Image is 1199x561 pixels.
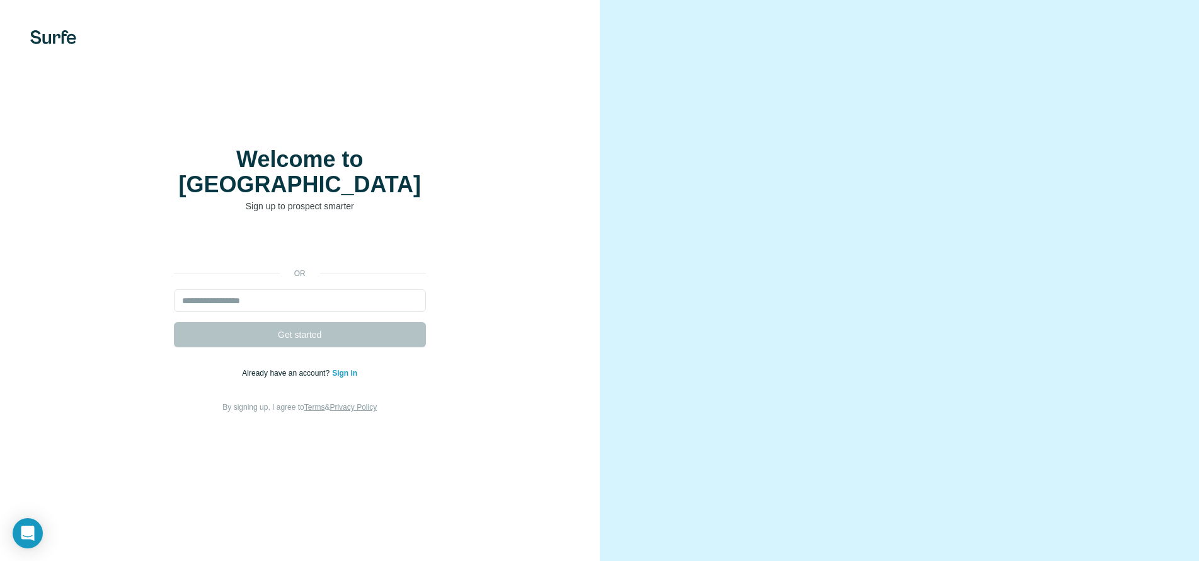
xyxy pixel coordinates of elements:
span: Already have an account? [242,369,332,378]
span: By signing up, I agree to & [222,403,377,412]
p: or [280,268,320,279]
p: Sign up to prospect smarter [174,200,426,212]
a: Sign in [332,369,357,378]
h1: Welcome to [GEOGRAPHIC_DATA] [174,147,426,197]
div: Open Intercom Messenger [13,518,43,548]
img: Surfe's logo [30,30,76,44]
a: Privacy Policy [330,403,377,412]
iframe: Sign in with Google Button [168,231,432,259]
a: Terms [304,403,325,412]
